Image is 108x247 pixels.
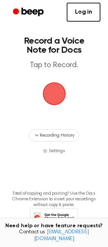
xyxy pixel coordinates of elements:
[29,129,79,142] button: Recording History
[8,5,50,20] a: Beep
[40,132,74,139] span: Recording History
[5,229,103,242] span: Contact us
[6,191,102,208] p: Tired of copying and pasting? Use the Docs Chrome Extension to insert your recordings without cop...
[14,36,94,55] h1: Record a Voice Note for Docs
[14,61,94,70] p: Tap to Record.
[43,148,65,154] button: Settings
[43,82,66,105] img: Beep Logo
[49,148,65,154] span: Settings
[34,230,89,242] a: [EMAIL_ADDRESS][DOMAIN_NAME]
[67,3,100,22] a: Log in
